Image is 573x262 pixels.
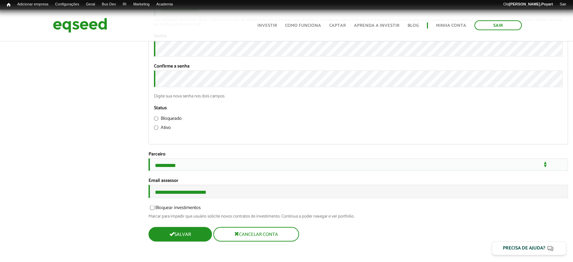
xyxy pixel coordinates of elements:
[154,94,563,98] div: Digite sua nova senha nos dois campos
[3,2,14,8] a: Início
[14,2,52,7] a: Adicionar empresa
[82,2,98,7] a: Geral
[149,214,568,219] div: Marcar para impedir que usuário solicite novos contratos de investimento. Continua a poder navega...
[154,126,158,130] input: Ativo
[149,206,201,212] label: Bloquear investimentos
[130,2,153,7] a: Marketing
[53,16,107,34] img: EqSeed
[7,2,11,7] span: Início
[408,23,419,28] a: Blog
[154,106,167,111] label: Status
[154,64,190,69] label: Confirme a senha
[329,23,346,28] a: Captar
[257,23,277,28] a: Investir
[98,2,119,7] a: Bus Dev
[509,2,553,6] strong: [PERSON_NAME].Poyart
[500,2,556,7] a: Olá[PERSON_NAME].Poyart
[149,179,178,183] label: Email assessor
[436,23,466,28] a: Minha conta
[154,126,171,132] label: Ativo
[153,2,176,7] a: Academia
[149,152,165,157] label: Parceiro
[154,116,182,123] label: Bloqueado
[474,20,522,30] a: Sair
[146,206,158,210] input: Bloquear investimentos
[285,23,321,28] a: Como funciona
[149,227,212,242] button: Salvar
[556,2,570,7] a: Sair
[354,23,399,28] a: Aprenda a investir
[213,227,299,242] button: Cancelar conta
[154,116,158,121] input: Bloqueado
[119,2,130,7] a: RI
[52,2,83,7] a: Configurações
